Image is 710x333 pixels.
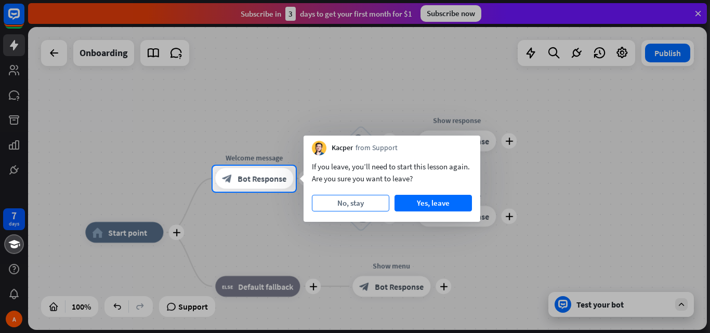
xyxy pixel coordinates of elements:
[332,143,353,153] span: Kacper
[356,143,398,153] span: from Support
[8,4,40,35] button: Open LiveChat chat widget
[312,195,389,211] button: No, stay
[238,174,286,184] span: Bot Response
[395,195,472,211] button: Yes, leave
[312,161,472,184] div: If you leave, you’ll need to start this lesson again. Are you sure you want to leave?
[222,174,232,184] i: block_bot_response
